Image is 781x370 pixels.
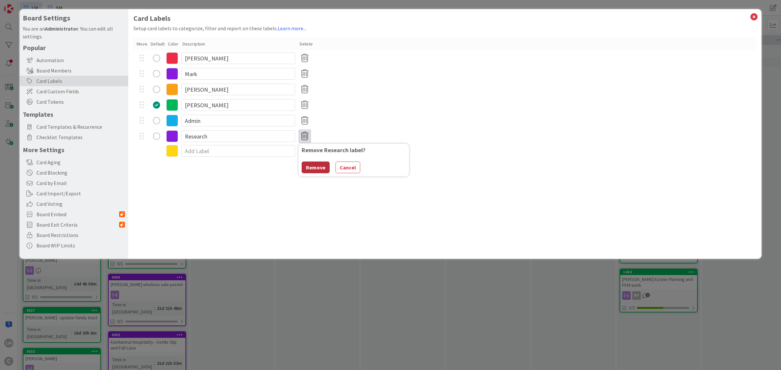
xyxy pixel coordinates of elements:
[23,110,125,118] h5: Templates
[181,84,295,95] input: Edit Label
[20,76,128,86] div: Card Labels
[36,231,125,239] span: Board Restrictions
[168,41,179,47] div: Color
[20,188,128,199] div: Card Import/Export
[36,179,125,187] span: Card by Email
[36,200,125,208] span: Card Voting
[302,162,330,173] button: Remove
[36,98,125,106] span: Card Tokens
[181,115,295,126] input: Edit Label
[20,157,128,167] div: Card Aging
[20,65,128,76] div: Board Members
[23,14,125,22] h4: Board Settings
[278,25,306,32] a: Learn more...
[181,130,295,142] input: Edit Label
[23,25,125,40] div: You are an . You can edit all settings.
[20,240,128,251] div: Board WIP Limits
[23,44,125,52] h5: Popular
[133,14,756,22] h1: Card Labels
[36,87,125,95] span: Card Custom Fields
[36,210,119,218] span: Board Embed
[336,162,360,173] button: Cancel
[183,41,296,47] div: Description
[181,145,295,157] input: Add Label
[36,221,119,229] span: Board Exit Criteria
[36,133,125,141] span: Checklist Templates
[181,68,295,80] input: Edit Label
[133,24,756,32] div: Setup card labels to categorize, filter and report on these labels.
[300,41,313,47] div: Delete
[23,146,125,154] h5: More Settings
[137,41,147,47] div: Move
[181,52,295,64] input: Edit Label
[151,41,165,47] div: Default
[181,99,295,111] input: Edit Label
[45,25,78,32] b: Administrator
[302,147,406,153] div: Remove Research label?
[20,55,128,65] div: Automation
[20,167,128,178] div: Card Blocking
[36,123,125,131] span: Card Templates & Recurrence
